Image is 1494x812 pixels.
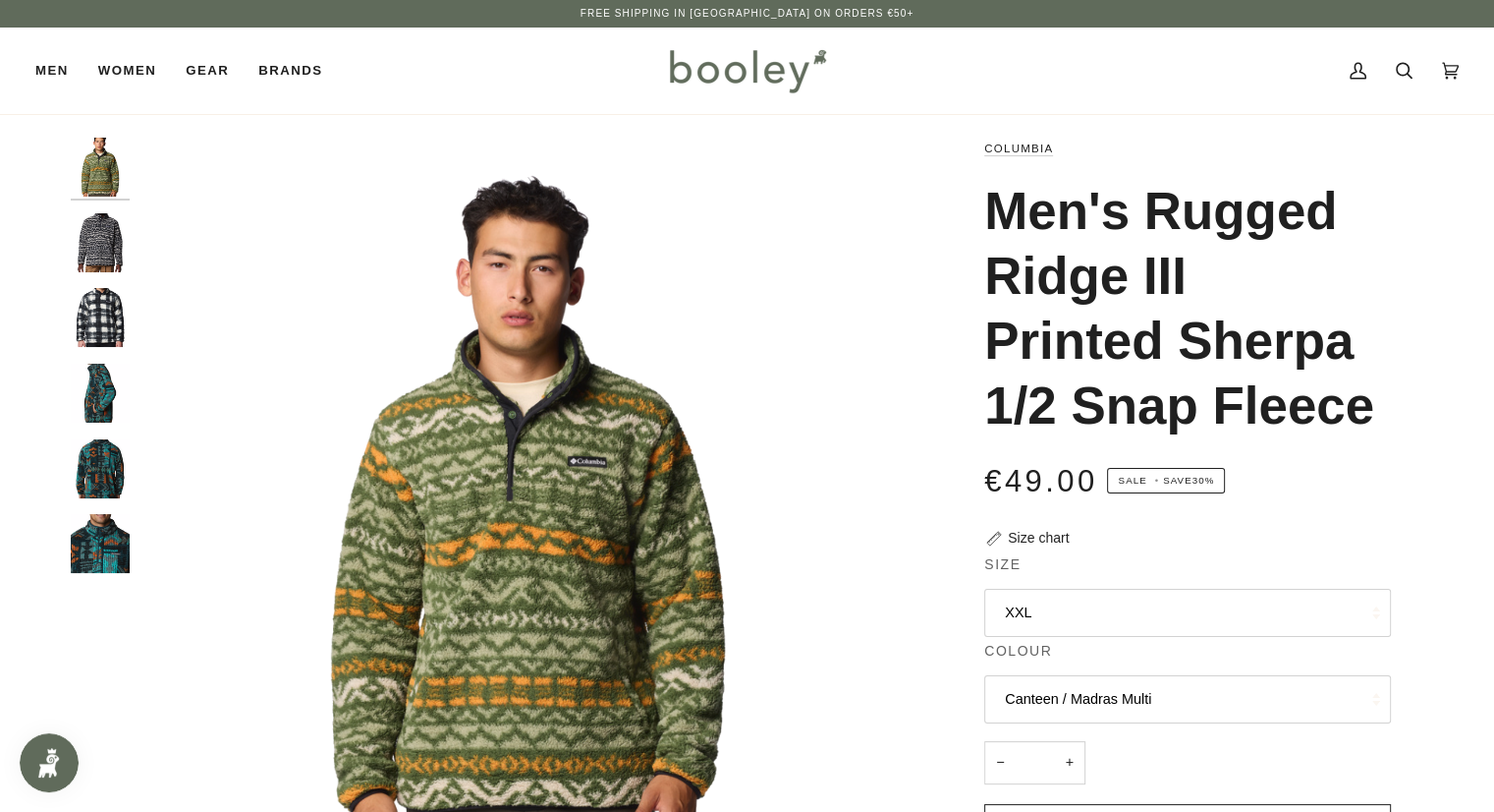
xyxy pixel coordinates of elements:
[661,42,833,99] img: Booley
[581,6,913,22] p: Free Shipping in [GEOGRAPHIC_DATA] on Orders €50+
[171,28,244,114] a: Gear
[35,61,69,81] span: Men
[20,733,79,792] iframe: Button to open loyalty program pop-up
[83,28,171,114] a: Women
[71,213,130,272] img: Columbia Men's Rugged Ridge III Printed Sherpa 1/2 Snap Fleece Dark Stone / Madras Tonal - Booley...
[98,61,156,81] span: Women
[984,589,1391,637] button: XXL
[71,514,130,573] img: Columbia Men's Rugged Ridge II Printed Sherpa 1/2 Snap Fleece Night Wave Pathways Print - Booley ...
[71,364,130,423] img: Columbia Men's Rugged Ridge II Printed Sherpa 1/2 Snap Fleece Night Wave Pathways Print - Booley ...
[984,464,1097,498] span: €49.00
[186,61,229,81] span: Gear
[258,61,322,81] span: Brands
[984,741,1085,785] input: Quantity
[1150,475,1163,486] em: •
[984,641,1052,662] span: Colour
[984,741,1016,785] button: −
[1008,528,1069,549] div: Size chart
[35,28,83,114] a: Men
[244,28,337,114] a: Brands
[71,138,130,197] img: Columbia Men's Rugged Ridge III Printed Sherpa 1/2 Snap Fleece Canteen / Madras Multi - Booley Ga...
[984,179,1376,439] h1: Men's Rugged Ridge III Printed Sherpa 1/2 Snap Fleece
[1192,475,1215,486] span: 30%
[1107,468,1225,493] span: Save
[984,554,1021,575] span: Size
[1054,741,1085,785] button: +
[71,288,130,347] img: Columbia Men's Rugged Ridge III Printed Sherpa 1/2 Snap Fleece Chalk Omblur - Booley Galway
[1118,475,1146,486] span: Sale
[71,439,130,498] img: Columbia Men's Rugged Ridge II Printed Sherpa 1/2 Snap Fleece Night Wave Pathways Print - Booley ...
[984,143,1053,154] a: Columbia
[984,675,1391,724] button: Canteen / Madras Multi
